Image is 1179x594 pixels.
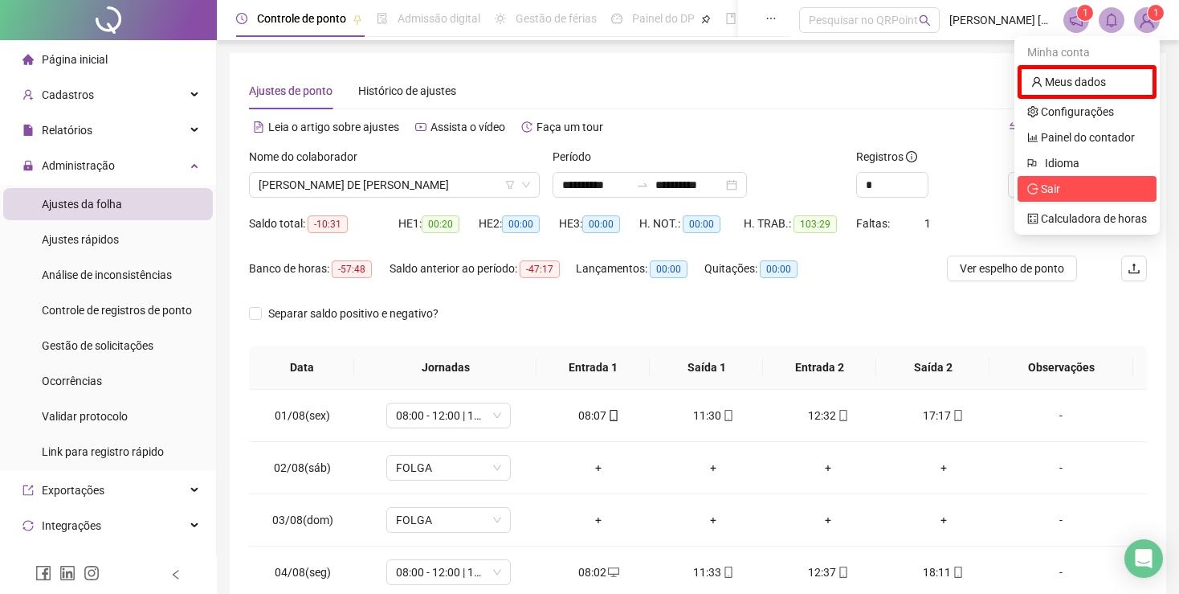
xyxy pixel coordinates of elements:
[22,54,34,65] span: home
[899,563,988,581] div: 18:11
[989,346,1133,390] th: Observações
[836,567,849,578] span: mobile
[396,560,501,584] span: 08:00 - 12:00 | 13:00 - 18:00
[947,256,1077,281] button: Ver espelho de ponto
[899,407,988,424] div: 17:17
[42,519,101,532] span: Integrações
[390,260,576,278] div: Saldo anterior ao período:
[22,125,34,136] span: file
[650,260,687,278] span: 00:00
[84,565,100,581] span: instagram
[502,215,540,233] span: 00:00
[554,563,643,581] div: 08:02
[358,84,456,97] span: Histórico de ajustes
[253,121,264,133] span: file-text
[606,410,619,421] span: mobile
[669,563,758,581] div: 11:33
[236,13,247,24] span: clock-circle
[505,180,515,190] span: filter
[1027,131,1135,144] a: bar-chart Painel do contador
[1014,459,1108,477] div: -
[262,305,445,322] span: Separar saldo positivo e negativo?
[259,173,530,197] span: MARIA EDUARDA FREITAS DE MACÊNA MELO
[59,565,75,581] span: linkedin
[639,215,744,233] div: H. NOT.:
[22,520,34,531] span: sync
[275,566,331,579] span: 04/08(seg)
[332,260,372,278] span: -57:48
[1014,563,1108,581] div: -
[763,346,876,390] th: Entrada 2
[553,148,602,166] label: Período
[42,484,104,497] span: Exportações
[721,567,734,578] span: mobile
[520,260,560,278] span: -47:17
[1069,13,1083,27] span: notification
[42,88,94,101] span: Cadastros
[856,148,917,166] span: Registros
[42,445,164,458] span: Link para registro rápido
[249,260,390,278] div: Banco de horas:
[415,121,426,133] span: youtube
[919,14,931,27] span: search
[1045,154,1137,172] span: Idioma
[554,459,643,477] div: +
[1014,407,1108,424] div: -
[744,215,856,233] div: H. TRAB.:
[760,260,798,278] span: 00:00
[876,346,989,390] th: Saída 2
[377,13,388,24] span: file-done
[784,563,873,581] div: 12:37
[396,456,501,480] span: FOLGA
[1124,539,1163,578] div: Open Intercom Messenger
[784,511,873,529] div: +
[22,89,34,100] span: user-add
[422,215,459,233] span: 00:20
[1027,183,1038,195] span: logout
[275,409,330,422] span: 01/08(sex)
[1027,154,1038,172] span: flag
[701,14,711,24] span: pushpin
[1014,511,1108,529] div: -
[1077,5,1093,21] sup: 1
[1128,262,1140,275] span: upload
[257,12,346,25] span: Controle de ponto
[784,459,873,477] div: +
[22,485,34,496] span: export
[536,346,650,390] th: Entrada 1
[516,12,597,25] span: Gestão de férias
[1008,172,1130,198] button: Atualizar tabela
[42,268,172,281] span: Análise de inconsistências
[249,148,368,166] label: Nome do colaborador
[650,346,763,390] th: Saída 1
[669,459,758,477] div: +
[42,555,107,567] span: Acesso à API
[1153,7,1159,18] span: 1
[398,215,479,233] div: HE 1:
[35,565,51,581] span: facebook
[22,160,34,171] span: lock
[42,339,153,352] span: Gestão de solicitações
[559,215,639,233] div: HE 3:
[249,215,398,233] div: Saldo total:
[704,260,817,278] div: Quitações:
[669,511,758,529] div: +
[906,151,917,162] span: info-circle
[856,217,892,230] span: Faltas:
[793,215,837,233] span: 103:29
[1104,13,1119,27] span: bell
[725,13,736,24] span: book
[272,514,333,526] span: 03/08(dom)
[554,511,643,529] div: +
[899,511,988,529] div: +
[274,461,331,474] span: 02/08(sáb)
[669,407,758,424] div: 11:30
[268,121,399,133] span: Leia o artigo sobre ajustes
[430,121,505,133] span: Assista o vídeo
[949,11,1054,29] span: [PERSON_NAME] [PERSON_NAME]
[42,159,115,172] span: Administração
[353,14,362,24] span: pushpin
[521,121,532,133] span: history
[582,215,620,233] span: 00:00
[636,178,649,191] span: swap-right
